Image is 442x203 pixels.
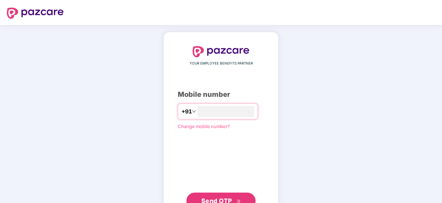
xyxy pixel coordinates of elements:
a: Change mobile number? [178,124,230,129]
span: +91 [182,107,192,116]
span: YOUR EMPLOYEE BENEFITS PARTNER [190,61,253,66]
span: down [192,109,196,113]
img: logo [193,46,249,57]
div: Mobile number [178,89,264,100]
img: logo [7,8,64,19]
